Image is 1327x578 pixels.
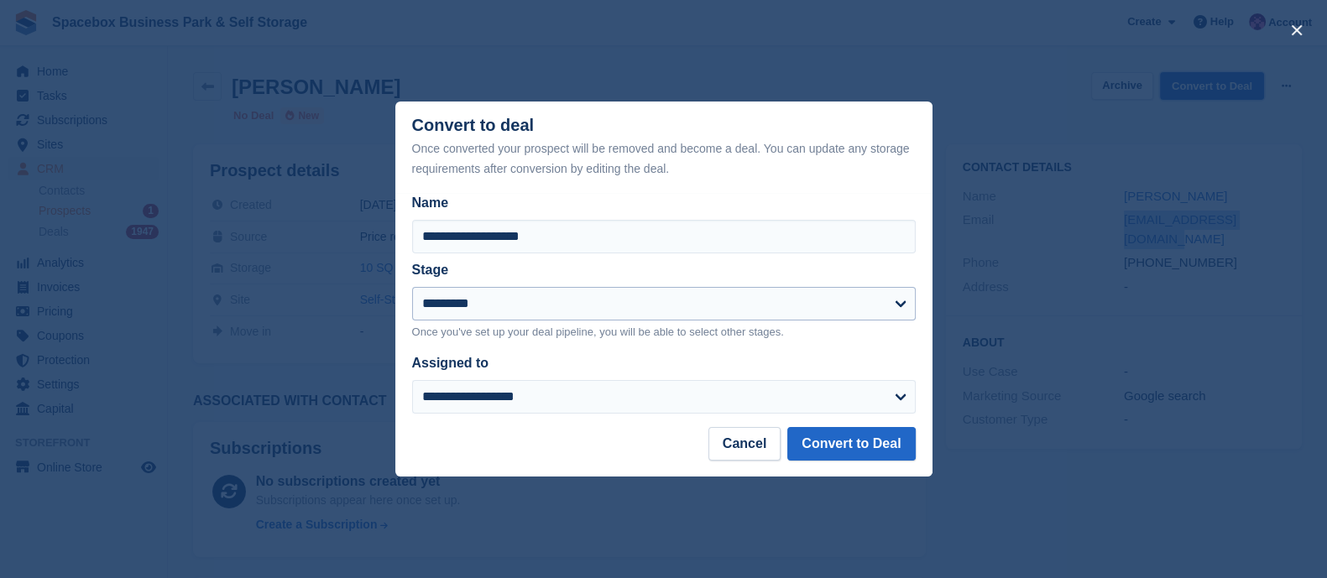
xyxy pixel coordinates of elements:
button: Cancel [708,427,781,461]
p: Once you've set up your deal pipeline, you will be able to select other stages. [412,324,916,341]
label: Stage [412,263,449,277]
div: Once converted your prospect will be removed and become a deal. You can update any storage requir... [412,138,916,179]
label: Assigned to [412,356,489,370]
div: Convert to deal [412,116,916,179]
label: Name [412,193,916,213]
button: Convert to Deal [787,427,915,461]
button: close [1283,17,1310,44]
